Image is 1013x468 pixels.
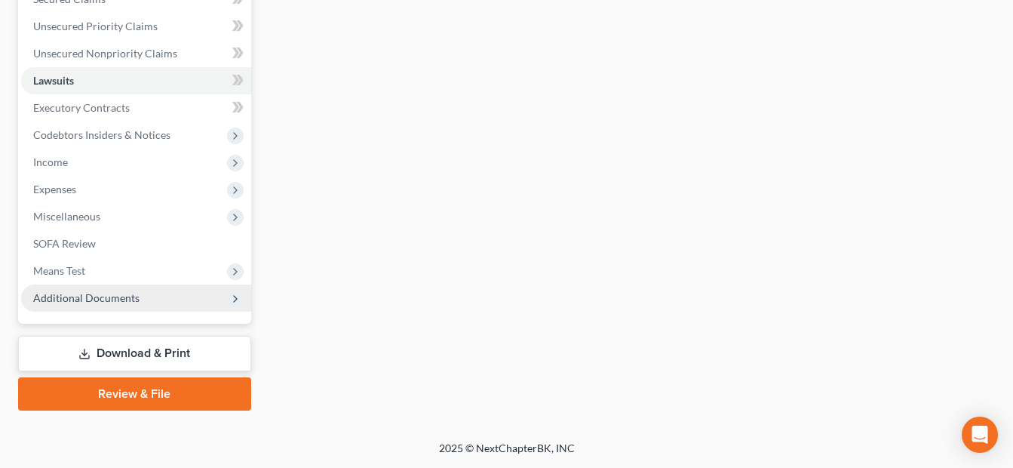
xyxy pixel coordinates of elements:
div: Open Intercom Messenger [962,417,998,453]
a: Download & Print [18,336,251,371]
span: Unsecured Nonpriority Claims [33,47,177,60]
span: Means Test [33,264,85,277]
span: Income [33,155,68,168]
span: Miscellaneous [33,210,100,223]
div: 2025 © NextChapterBK, INC [77,441,937,468]
a: Review & File [18,377,251,411]
a: Unsecured Nonpriority Claims [21,40,251,67]
span: Additional Documents [33,291,140,304]
a: Executory Contracts [21,94,251,122]
span: Lawsuits [33,74,74,87]
a: Unsecured Priority Claims [21,13,251,40]
a: Lawsuits [21,67,251,94]
a: SOFA Review [21,230,251,257]
span: Executory Contracts [33,101,130,114]
span: Expenses [33,183,76,196]
span: SOFA Review [33,237,96,250]
span: Unsecured Priority Claims [33,20,158,32]
span: Codebtors Insiders & Notices [33,128,170,141]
